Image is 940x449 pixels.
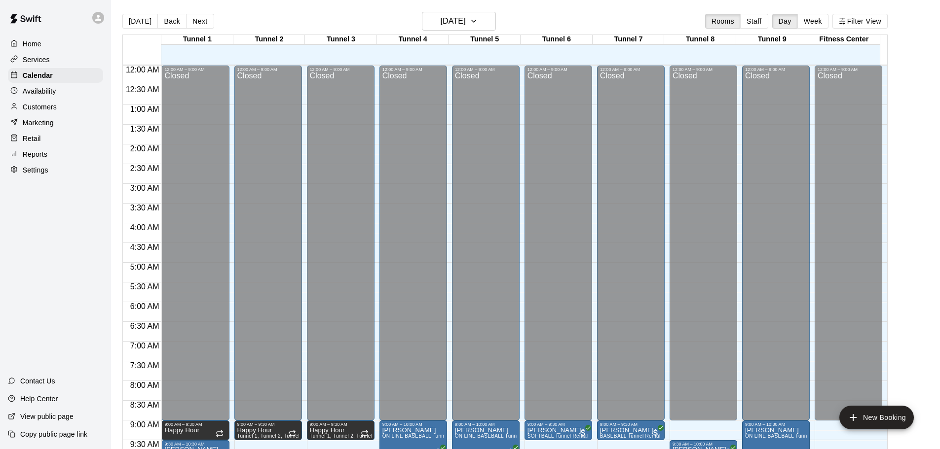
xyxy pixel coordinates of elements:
[8,36,103,51] div: Home
[20,376,55,386] p: Contact Us
[122,14,158,29] button: [DATE]
[161,66,229,420] div: 12:00 AM – 9:00 AM: Closed
[128,125,162,133] span: 1:30 AM
[233,35,305,44] div: Tunnel 2
[128,302,162,311] span: 6:00 AM
[527,67,589,72] div: 12:00 AM – 9:00 AM
[382,433,475,439] span: ON LINE BASEBALL Tunnel 1-6 Rental
[23,102,57,112] p: Customers
[128,322,162,330] span: 6:30 AM
[673,442,734,447] div: 9:30 AM – 10:00 AM
[593,35,665,44] div: Tunnel 7
[161,420,229,440] div: 9:00 AM – 9:30 AM: Happy Hour
[745,433,837,439] span: ON LINE BASEBALL Tunnel 7-9 Rental
[307,66,375,420] div: 12:00 AM – 9:00 AM: Closed
[128,243,162,251] span: 4:30 AM
[8,68,103,83] a: Calendar
[527,72,589,424] div: Closed
[20,394,58,404] p: Help Center
[310,422,372,427] div: 9:00 AM – 9:30 AM
[128,223,162,232] span: 4:00 AM
[382,67,444,72] div: 12:00 AM – 9:00 AM
[288,430,296,438] span: Recurring event
[310,72,372,424] div: Closed
[382,72,444,424] div: Closed
[818,72,879,424] div: Closed
[455,72,517,424] div: Closed
[527,433,588,439] span: SOFTBALL Tunnel Rental
[525,420,592,440] div: 9:00 AM – 9:30 AM: SOFTBALL Tunnel Rental
[123,66,162,74] span: 12:00 AM
[186,14,214,29] button: Next
[705,14,741,29] button: Rooms
[128,282,162,291] span: 5:30 AM
[597,66,665,420] div: 12:00 AM – 9:00 AM: Closed
[128,401,162,409] span: 8:30 AM
[673,72,734,424] div: Closed
[673,67,734,72] div: 12:00 AM – 9:00 AM
[23,55,50,65] p: Services
[8,131,103,146] a: Retail
[772,14,798,29] button: Day
[361,430,369,438] span: Recurring event
[216,430,224,438] span: Recurring event
[8,115,103,130] a: Marketing
[808,35,880,44] div: Fitness Center
[670,66,737,420] div: 12:00 AM – 9:00 AM: Closed
[23,70,53,80] p: Calendar
[164,67,226,72] div: 12:00 AM – 9:00 AM
[8,147,103,162] a: Reports
[128,342,162,350] span: 7:00 AM
[455,67,517,72] div: 12:00 AM – 9:00 AM
[164,442,226,447] div: 9:30 AM – 10:30 AM
[237,433,304,439] span: Tunnel 1, Tunnel 2, Tunnel 3
[23,149,47,159] p: Reports
[597,420,665,440] div: 9:00 AM – 9:30 AM: BASEBALL Tunnel Rental
[740,14,768,29] button: Staff
[20,412,74,421] p: View public page
[128,105,162,113] span: 1:00 AM
[745,67,807,72] div: 12:00 AM – 9:00 AM
[128,420,162,429] span: 9:00 AM
[815,66,882,420] div: 12:00 AM – 9:00 AM: Closed
[452,66,520,420] div: 12:00 AM – 9:00 AM: Closed
[8,52,103,67] a: Services
[379,66,447,420] div: 12:00 AM – 9:00 AM: Closed
[128,144,162,153] span: 2:00 AM
[8,84,103,99] div: Availability
[651,428,661,438] span: All customers have paid
[455,422,517,427] div: 9:00 AM – 10:00 AM
[736,35,808,44] div: Tunnel 9
[237,422,299,427] div: 9:00 AM – 9:30 AM
[742,66,810,420] div: 12:00 AM – 9:00 AM: Closed
[234,66,302,420] div: 12:00 AM – 9:00 AM: Closed
[600,433,661,439] span: BASEBALL Tunnel Rental
[600,67,662,72] div: 12:00 AM – 9:00 AM
[161,35,233,44] div: Tunnel 1
[234,420,302,440] div: 9:00 AM – 9:30 AM: Happy Hour
[527,422,589,427] div: 9:00 AM – 9:30 AM
[8,163,103,177] a: Settings
[797,14,828,29] button: Week
[305,35,377,44] div: Tunnel 3
[128,440,162,449] span: 9:30 AM
[164,422,226,427] div: 9:00 AM – 9:30 AM
[23,118,54,128] p: Marketing
[237,67,299,72] div: 12:00 AM – 9:00 AM
[128,263,162,271] span: 5:00 AM
[600,72,662,424] div: Closed
[8,100,103,114] a: Customers
[123,85,162,94] span: 12:30 AM
[128,184,162,192] span: 3:00 AM
[128,164,162,173] span: 2:30 AM
[745,422,807,427] div: 9:00 AM – 10:30 AM
[664,35,736,44] div: Tunnel 8
[377,35,449,44] div: Tunnel 4
[382,422,444,427] div: 9:00 AM – 10:00 AM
